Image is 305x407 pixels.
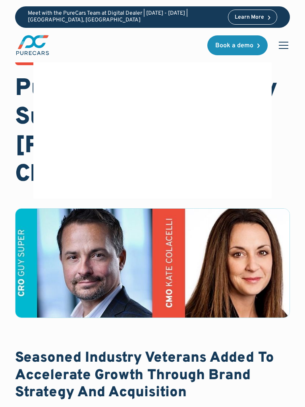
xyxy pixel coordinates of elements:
[15,34,50,56] a: main
[274,36,290,55] div: menu
[28,10,222,24] p: Meet with the PureCars Team at Digital Dealer | [DATE] - [DATE] | [GEOGRAPHIC_DATA], [GEOGRAPHIC_...
[235,15,264,20] div: Learn More
[15,350,290,401] h3: Seasoned Industry Veterans Added To Accelerate Growth Through Brand Strategy And Acquisition
[15,75,290,189] h1: PureCars Appoints Guy Super As CRO, And [PERSON_NAME] As CMO
[15,34,50,56] img: purecars logo
[33,40,272,199] img: blank image
[207,35,268,55] a: Book a demo
[215,43,253,49] div: Book a demo
[228,10,277,25] a: Learn More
